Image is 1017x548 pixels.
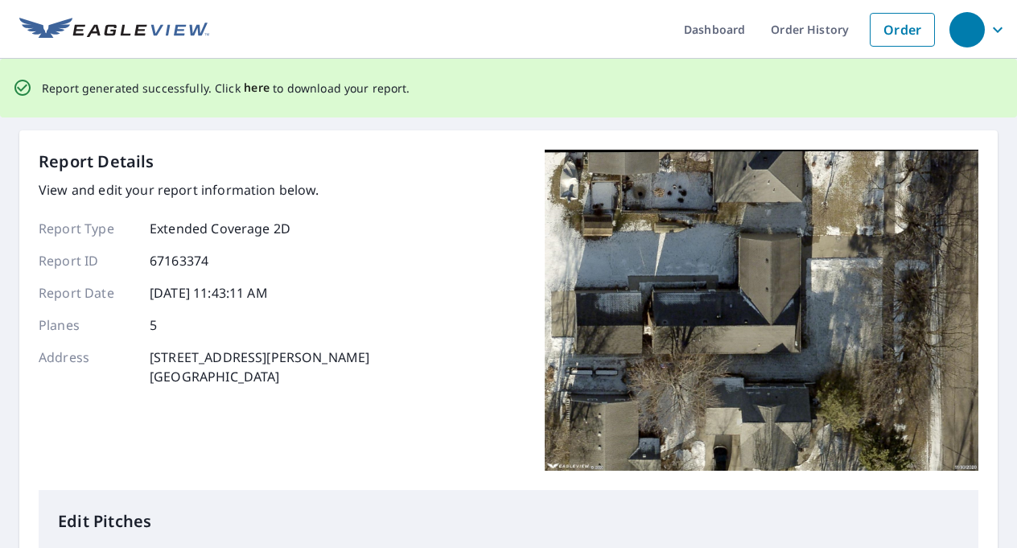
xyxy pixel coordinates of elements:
[150,315,157,335] p: 5
[42,78,410,98] p: Report generated successfully. Click to download your report.
[39,219,135,238] p: Report Type
[39,315,135,335] p: Planes
[39,180,369,200] p: View and edit your report information below.
[244,78,270,98] button: here
[58,509,959,534] p: Edit Pitches
[39,150,154,174] p: Report Details
[545,150,978,472] img: Top image
[39,283,135,303] p: Report Date
[150,219,290,238] p: Extended Coverage 2D
[150,283,268,303] p: [DATE] 11:43:11 AM
[39,348,135,386] p: Address
[150,348,369,386] p: [STREET_ADDRESS][PERSON_NAME] [GEOGRAPHIC_DATA]
[39,251,135,270] p: Report ID
[870,13,935,47] a: Order
[19,18,209,42] img: EV Logo
[150,251,208,270] p: 67163374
